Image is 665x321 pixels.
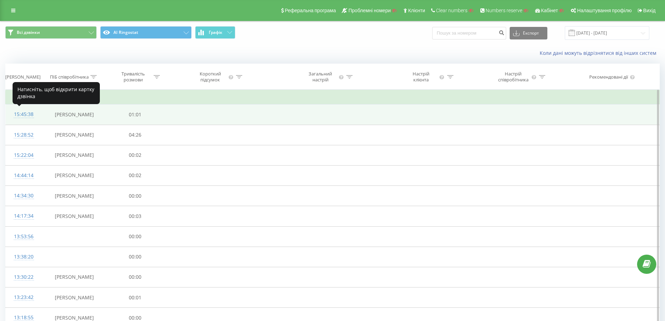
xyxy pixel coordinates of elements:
[13,291,35,304] div: 13:23:42
[106,145,164,165] td: 00:02
[540,50,660,56] a: Коли дані можуть відрізнятися вiд інших систем
[42,267,106,287] td: [PERSON_NAME]
[106,226,164,247] td: 00:00
[285,8,336,13] span: Реферальна програма
[589,74,628,80] div: Рекомендовані дії
[432,27,506,39] input: Пошук за номером
[106,186,164,206] td: 00:00
[193,71,227,83] div: Короткий підсумок
[6,90,660,104] td: Вчора
[643,8,656,13] span: Вихід
[50,74,89,80] div: ПІБ співробітника
[100,26,192,39] button: AI Ringostat
[13,189,35,203] div: 14:34:30
[13,108,35,121] div: 15:45:38
[13,169,35,182] div: 14:44:14
[408,8,425,13] span: Клієнти
[13,230,35,243] div: 13:53:56
[13,250,35,264] div: 13:38:20
[42,165,106,185] td: [PERSON_NAME]
[114,71,152,83] div: Тривалість розмови
[496,71,530,83] div: Настрій співробітника
[209,30,222,35] span: Графік
[5,26,97,39] button: Всі дзвінки
[106,125,164,145] td: 04:26
[42,104,106,125] td: [PERSON_NAME]
[510,27,547,39] button: Експорт
[5,74,40,80] div: [PERSON_NAME]
[106,165,164,185] td: 00:02
[13,148,35,162] div: 15:22:04
[486,8,522,13] span: Numbers reserve
[17,30,40,35] span: Всі дзвінки
[106,287,164,308] td: 00:01
[405,71,437,83] div: Настрій клієнта
[195,26,235,39] button: Графік
[304,71,337,83] div: Загальний настрій
[436,8,467,13] span: Clear numbers
[106,267,164,287] td: 00:00
[13,82,100,104] div: Натисніть, щоб відкрити картку дзвінка
[348,8,391,13] span: Проблемні номери
[13,209,35,223] div: 14:17:34
[42,287,106,308] td: [PERSON_NAME]
[541,8,558,13] span: Кабінет
[42,145,106,165] td: [PERSON_NAME]
[577,8,631,13] span: Налаштування профілю
[42,125,106,145] td: [PERSON_NAME]
[106,247,164,267] td: 00:00
[13,270,35,284] div: 13:30:22
[106,104,164,125] td: 01:01
[42,186,106,206] td: [PERSON_NAME]
[42,206,106,226] td: [PERSON_NAME]
[13,128,35,142] div: 15:28:52
[106,206,164,226] td: 00:03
